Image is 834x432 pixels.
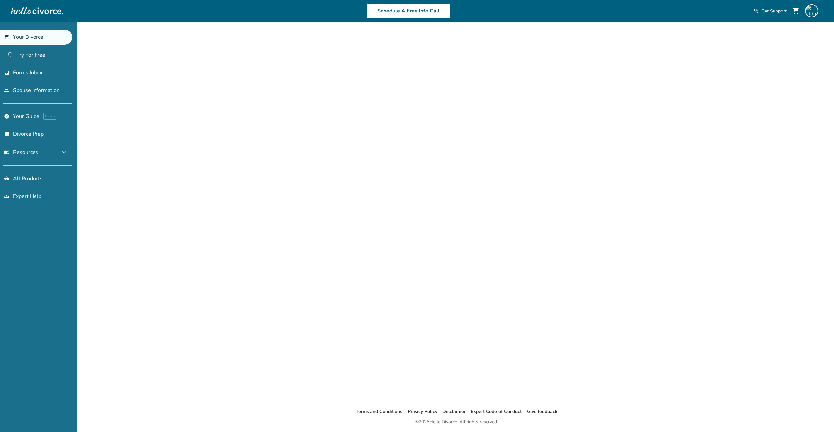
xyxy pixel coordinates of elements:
li: Disclaimer [442,408,465,416]
li: Give feedback [527,408,558,416]
span: shopping_basket [4,176,9,181]
span: menu_book [4,150,9,155]
span: Forms Inbox [13,69,42,76]
a: Privacy Policy [408,408,437,415]
a: Expert Code of Conduct [471,408,522,415]
span: people [4,88,9,93]
span: expand_more [60,148,68,156]
span: phone_in_talk [753,8,759,13]
span: Resources [4,149,38,156]
span: groups [4,194,9,199]
div: © 2025 Hello Divorce. All rights reserved. [415,418,498,426]
span: flag_2 [4,35,9,40]
a: Schedule A Free Info Call [367,3,450,18]
span: explore [4,114,9,119]
span: shopping_cart [792,7,800,15]
a: Terms and Conditions [356,408,402,415]
span: inbox [4,70,9,75]
a: phone_in_talkGet Support [753,8,787,14]
span: list_alt_check [4,132,9,137]
span: Get Support [761,8,787,14]
img: oldmangaspar@gmail.com [805,4,818,17]
span: AI beta [43,113,56,120]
